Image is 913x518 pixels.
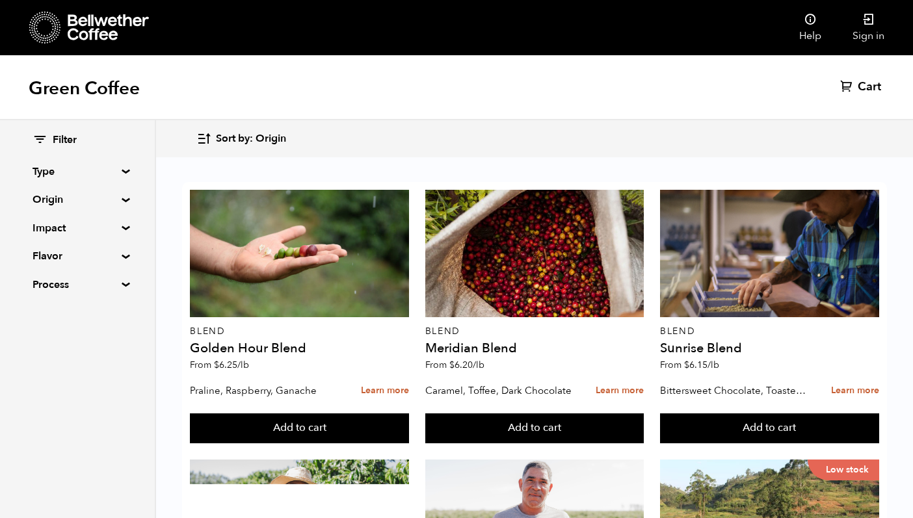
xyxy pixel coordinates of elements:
[33,164,122,179] summary: Type
[684,359,689,371] span: $
[33,248,122,264] summary: Flavor
[33,220,122,236] summary: Impact
[33,192,122,207] summary: Origin
[660,342,879,355] h4: Sunrise Blend
[858,79,881,95] span: Cart
[216,132,286,146] span: Sort by: Origin
[660,327,879,336] p: Blend
[425,327,644,336] p: Blend
[425,342,644,355] h4: Meridian Blend
[840,79,884,95] a: Cart
[831,377,879,405] a: Learn more
[190,327,409,336] p: Blend
[473,359,484,371] span: /lb
[596,377,644,405] a: Learn more
[684,359,719,371] bdi: 6.15
[190,359,249,371] span: From
[33,277,122,292] summary: Process
[425,359,484,371] span: From
[808,460,879,480] p: Low stock
[190,342,409,355] h4: Golden Hour Blend
[361,377,409,405] a: Learn more
[237,359,249,371] span: /lb
[449,359,484,371] bdi: 6.20
[214,359,249,371] bdi: 6.25
[196,123,286,154] button: Sort by: Origin
[214,359,219,371] span: $
[190,413,409,443] button: Add to cart
[425,413,644,443] button: Add to cart
[449,359,455,371] span: $
[53,133,77,148] span: Filter
[708,359,719,371] span: /lb
[660,381,809,400] p: Bittersweet Chocolate, Toasted Marshmallow, Candied Orange, Praline
[190,381,339,400] p: Praline, Raspberry, Ganache
[660,413,879,443] button: Add to cart
[29,77,140,100] h1: Green Coffee
[425,381,574,400] p: Caramel, Toffee, Dark Chocolate
[660,359,719,371] span: From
